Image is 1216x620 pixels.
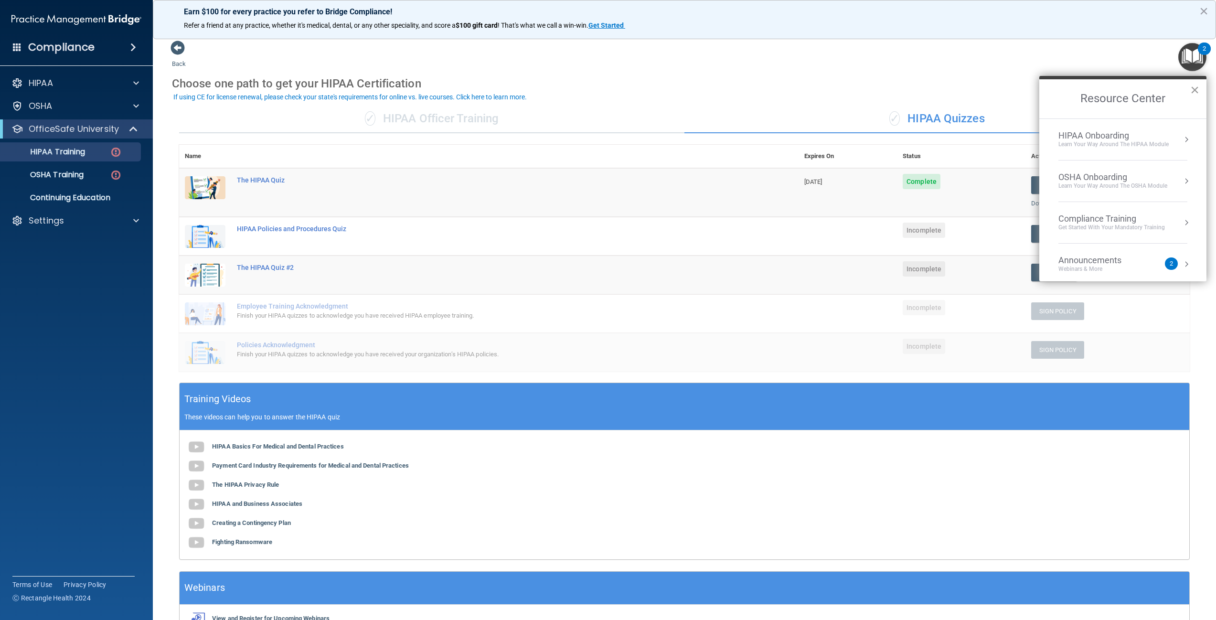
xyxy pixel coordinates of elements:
[237,225,751,233] div: HIPAA Policies and Procedures Quiz
[1031,225,1077,243] button: Take Quiz
[212,538,272,545] b: Fighting Ransomware
[903,261,945,277] span: Incomplete
[1058,255,1141,266] div: Announcements
[110,169,122,181] img: danger-circle.6113f641.png
[799,145,897,168] th: Expires On
[6,170,84,180] p: OSHA Training
[6,147,85,157] p: HIPAA Training
[1031,302,1084,320] button: Sign Policy
[237,341,751,349] div: Policies Acknowledgment
[889,111,900,126] span: ✓
[212,462,409,469] b: Payment Card Industry Requirements for Medical and Dental Practices
[29,77,53,89] p: HIPAA
[173,94,527,100] div: If using CE for license renewal, please check your state's requirements for online vs. live cours...
[1058,265,1141,273] div: Webinars & More
[172,92,528,102] button: If using CE for license renewal, please check your state's requirements for online vs. live cours...
[11,77,139,89] a: HIPAA
[1190,82,1199,97] button: Close
[29,100,53,112] p: OSHA
[172,70,1197,97] div: Choose one path to get your HIPAA Certification
[12,593,91,603] span: Ⓒ Rectangle Health 2024
[172,49,186,67] a: Back
[179,145,231,168] th: Name
[897,145,1025,168] th: Status
[212,519,291,526] b: Creating a Contingency Plan
[903,174,940,189] span: Complete
[11,100,139,112] a: OSHA
[187,533,206,552] img: gray_youtube_icon.38fcd6cc.png
[1025,145,1190,168] th: Actions
[1058,224,1165,232] div: Get Started with your mandatory training
[1058,140,1169,149] div: Learn Your Way around the HIPAA module
[187,495,206,514] img: gray_youtube_icon.38fcd6cc.png
[187,514,206,533] img: gray_youtube_icon.38fcd6cc.png
[903,223,945,238] span: Incomplete
[1058,172,1167,182] div: OSHA Onboarding
[11,123,139,135] a: OfficeSafe University
[498,21,588,29] span: ! That's what we call a win-win.
[237,302,751,310] div: Employee Training Acknowledgment
[187,438,206,457] img: gray_youtube_icon.38fcd6cc.png
[184,579,225,596] h5: Webinars
[1031,200,1089,207] a: Download Certificate
[12,580,52,589] a: Terms of Use
[1031,176,1077,194] button: Take Quiz
[1178,43,1206,71] button: Open Resource Center, 2 new notifications
[365,111,375,126] span: ✓
[804,178,822,185] span: [DATE]
[212,443,344,450] b: HIPAA Basics For Medical and Dental Practices
[1031,341,1084,359] button: Sign Policy
[212,481,279,488] b: The HIPAA Privacy Rule
[1058,182,1167,190] div: Learn your way around the OSHA module
[11,10,141,29] img: PMB logo
[184,413,1184,421] p: These videos can help you to answer the HIPAA quiz
[11,215,139,226] a: Settings
[184,391,251,407] h5: Training Videos
[187,457,206,476] img: gray_youtube_icon.38fcd6cc.png
[187,476,206,495] img: gray_youtube_icon.38fcd6cc.png
[28,41,95,54] h4: Compliance
[456,21,498,29] strong: $100 gift card
[29,215,64,226] p: Settings
[184,7,1185,16] p: Earn $100 for every practice you refer to Bridge Compliance!
[684,105,1190,133] div: HIPAA Quizzes
[903,300,945,315] span: Incomplete
[1058,214,1165,224] div: Compliance Training
[64,580,107,589] a: Privacy Policy
[6,193,137,203] p: Continuing Education
[1031,264,1077,281] button: Take Quiz
[237,176,751,184] div: The HIPAA Quiz
[179,105,684,133] div: HIPAA Officer Training
[1203,49,1206,61] div: 2
[1039,76,1206,281] div: Resource Center
[588,21,625,29] a: Get Started
[588,21,624,29] strong: Get Started
[29,123,119,135] p: OfficeSafe University
[1199,3,1208,19] button: Close
[110,146,122,158] img: danger-circle.6113f641.png
[237,310,751,321] div: Finish your HIPAA quizzes to acknowledge you have received HIPAA employee training.
[903,339,945,354] span: Incomplete
[1058,130,1169,141] div: HIPAA Onboarding
[212,500,302,507] b: HIPAA and Business Associates
[184,21,456,29] span: Refer a friend at any practice, whether it's medical, dental, or any other speciality, and score a
[237,264,751,271] div: The HIPAA Quiz #2
[237,349,751,360] div: Finish your HIPAA quizzes to acknowledge you have received your organization’s HIPAA policies.
[1039,79,1206,118] h2: Resource Center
